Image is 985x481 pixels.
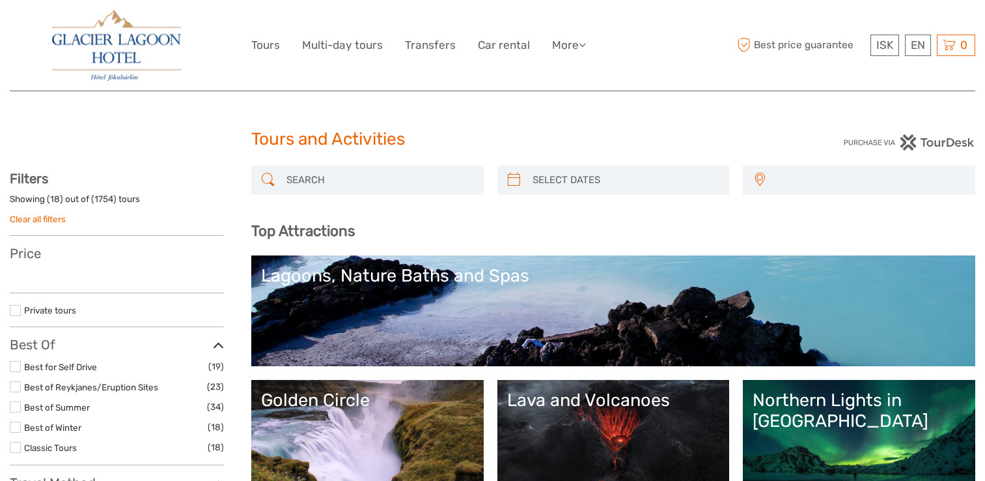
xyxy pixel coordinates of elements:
span: (18) [208,420,224,435]
span: Best price guarantee [734,35,867,56]
div: Northern Lights in [GEOGRAPHIC_DATA] [753,390,965,432]
span: (34) [207,400,224,415]
a: Northern Lights in [GEOGRAPHIC_DATA] [753,390,965,481]
a: Lagoons, Nature Baths and Spas [261,265,965,357]
a: Golden Circle [261,390,474,481]
a: Best of Summer [24,402,90,413]
a: Best of Reykjanes/Eruption Sites [24,382,158,392]
b: Top Attractions [251,222,355,240]
a: Best for Self Drive [24,362,97,372]
div: Golden Circle [261,390,474,411]
label: 18 [50,193,60,205]
a: Private tours [24,305,76,315]
input: SEARCH [281,169,477,192]
div: Lagoons, Nature Baths and Spas [261,265,965,286]
a: Multi-day tours [302,36,383,55]
span: ISK [876,38,893,51]
span: (23) [207,379,224,394]
input: SELECT DATES [527,169,723,192]
a: Lava and Volcanoes [507,390,720,481]
strong: Filters [10,171,48,186]
a: Best of Winter [24,422,81,433]
img: PurchaseViaTourDesk.png [843,134,975,151]
a: Tours [251,36,280,55]
a: More [552,36,586,55]
img: 2790-86ba44ba-e5e5-4a53-8ab7-28051417b7bc_logo_big.jpg [52,10,181,81]
h3: Price [10,246,224,261]
span: 0 [958,38,969,51]
h3: Best Of [10,337,224,353]
span: (18) [208,440,224,455]
div: EN [905,35,931,56]
label: 1754 [94,193,113,205]
h1: Tours and Activities [251,129,734,150]
a: Clear all filters [10,214,66,224]
a: Transfers [405,36,456,55]
span: (19) [208,359,224,374]
div: Showing ( ) out of ( ) tours [10,193,224,213]
a: Classic Tours [24,443,77,453]
div: Lava and Volcanoes [507,390,720,411]
a: Car rental [478,36,530,55]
